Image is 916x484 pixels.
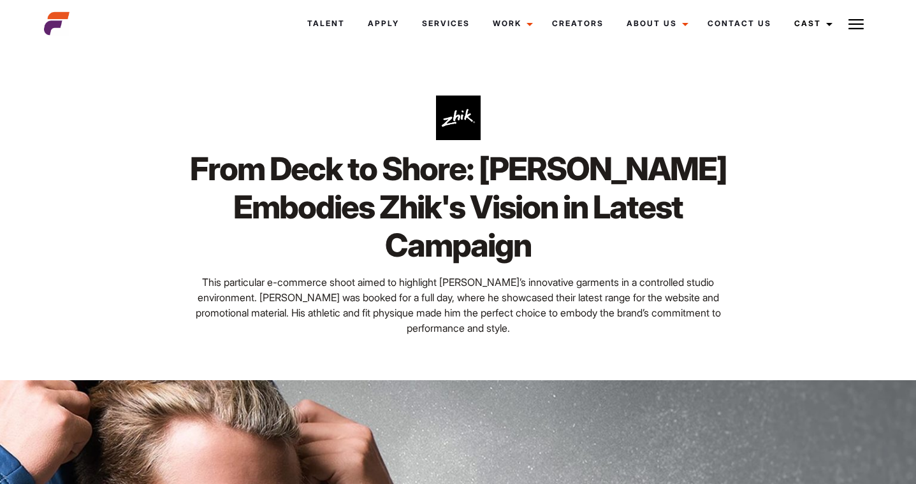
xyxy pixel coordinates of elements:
a: About Us [615,6,696,41]
img: cropped-aefm-brand-fav-22-square.png [44,11,69,36]
p: This particular e-commerce shoot aimed to highlight [PERSON_NAME]’s innovative garments in a cont... [185,274,731,336]
a: Work [481,6,541,41]
a: Creators [541,6,615,41]
a: Cast [783,6,840,41]
a: Contact Us [696,6,783,41]
img: Burger icon [848,17,864,32]
a: Services [411,6,481,41]
img: images [436,96,481,140]
a: Apply [356,6,411,41]
h1: From Deck to Shore: [PERSON_NAME] Embodies Zhik's Vision in Latest Campaign [185,150,731,264]
a: Talent [296,6,356,41]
